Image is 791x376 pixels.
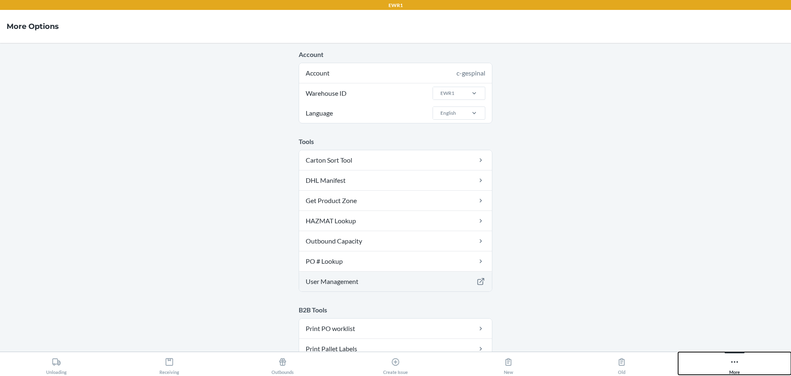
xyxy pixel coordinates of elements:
a: DHL Manifest [299,170,492,190]
h4: More Options [7,21,59,32]
button: More [678,352,791,375]
p: Tools [299,137,492,147]
button: New [452,352,565,375]
button: Create Issue [339,352,452,375]
p: EWR1 [388,2,403,9]
a: Carton Sort Tool [299,150,492,170]
p: Account [299,50,492,59]
a: Get Product Zone [299,191,492,210]
a: HAZMAT Lookup [299,211,492,231]
div: New [504,354,513,375]
a: PO # Lookup [299,251,492,271]
button: Outbounds [226,352,339,375]
button: Old [565,352,678,375]
a: User Management [299,272,492,291]
div: c-gespinal [456,68,485,78]
input: LanguageEnglish [440,109,440,117]
span: Language [304,103,334,123]
span: Warehouse ID [304,83,348,103]
input: Warehouse IDEWR1 [440,90,440,97]
p: B2B Tools [299,305,492,315]
div: EWR1 [440,90,454,97]
div: Account [299,63,492,83]
div: Create Issue [383,354,408,375]
div: Old [617,354,626,375]
a: Print Pallet Labels [299,339,492,359]
div: Receiving [159,354,179,375]
a: Outbound Capacity [299,231,492,251]
button: Receiving [113,352,226,375]
div: Outbounds [271,354,294,375]
a: Print PO worklist [299,319,492,338]
div: More [729,354,740,375]
div: English [440,109,456,117]
div: Unloading [46,354,67,375]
